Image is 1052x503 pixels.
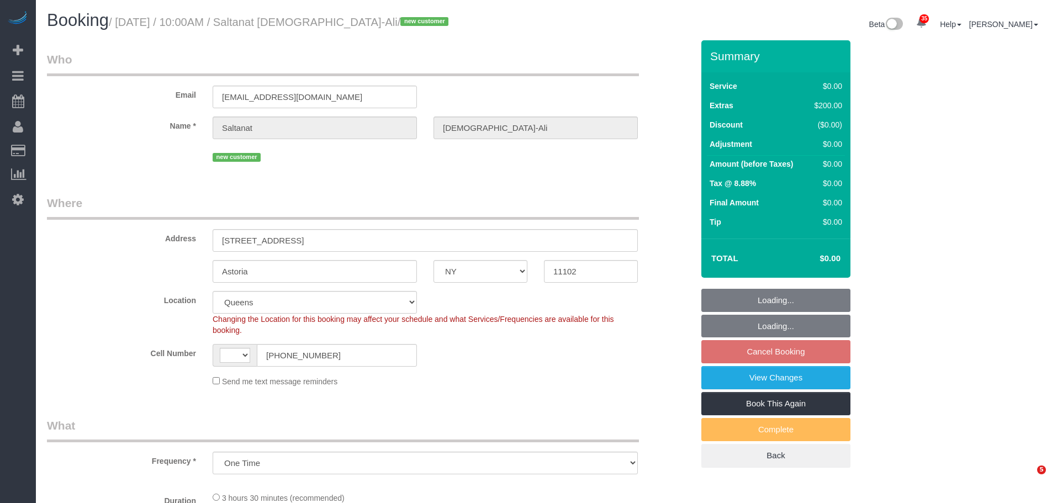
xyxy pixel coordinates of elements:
span: 35 [919,14,929,23]
label: Amount (before Taxes) [710,158,793,170]
label: Discount [710,119,743,130]
div: $0.00 [810,81,842,92]
label: Frequency * [39,452,204,467]
span: new customer [400,17,448,26]
input: City [213,260,417,283]
span: new customer [213,153,261,162]
legend: Who [47,51,639,76]
input: Zip Code [544,260,638,283]
label: Location [39,291,204,306]
div: $0.00 [810,197,842,208]
h4: $0.00 [787,254,840,263]
label: Name * [39,117,204,131]
div: $0.00 [810,139,842,150]
input: First Name [213,117,417,139]
a: [PERSON_NAME] [969,20,1038,29]
img: New interface [885,18,903,32]
div: ($0.00) [810,119,842,130]
div: $200.00 [810,100,842,111]
span: Send me text message reminders [222,377,337,386]
div: $0.00 [810,178,842,189]
span: Booking [47,10,109,30]
label: Email [39,86,204,100]
a: Beta [869,20,903,29]
legend: Where [47,195,639,220]
div: $0.00 [810,158,842,170]
legend: What [47,417,639,442]
span: 3 hours 30 minutes (recommended) [222,494,345,502]
span: 5 [1037,465,1046,474]
small: / [DATE] / 10:00AM / Saltanat [DEMOGRAPHIC_DATA]-Ali [109,16,452,28]
div: $0.00 [810,216,842,227]
h3: Summary [710,50,845,62]
input: Cell Number [257,344,417,367]
span: Changing the Location for this booking may affect your schedule and what Services/Frequencies are... [213,315,614,335]
input: Email [213,86,417,108]
iframe: Intercom live chat [1014,465,1041,492]
label: Address [39,229,204,244]
input: Last Name [434,117,638,139]
label: Final Amount [710,197,759,208]
a: Help [940,20,961,29]
span: / [398,16,452,28]
label: Cell Number [39,344,204,359]
a: 35 [911,11,932,35]
label: Tip [710,216,721,227]
label: Adjustment [710,139,752,150]
label: Tax @ 8.88% [710,178,756,189]
label: Extras [710,100,733,111]
strong: Total [711,253,738,263]
img: Automaid Logo [7,11,29,27]
label: Service [710,81,737,92]
a: Book This Again [701,392,850,415]
a: View Changes [701,366,850,389]
a: Back [701,444,850,467]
